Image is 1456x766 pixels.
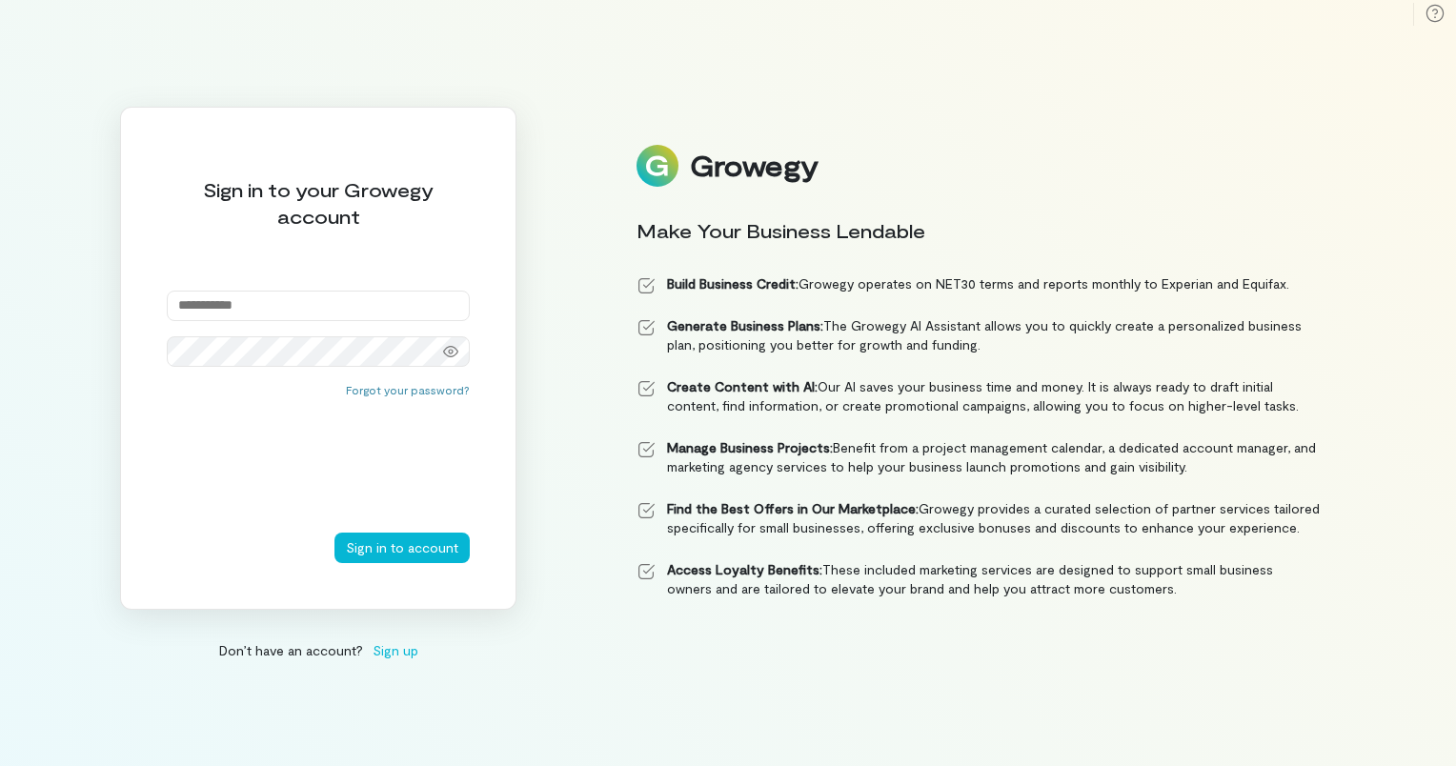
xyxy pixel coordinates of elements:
[667,561,822,577] strong: Access Loyalty Benefits:
[373,640,418,660] span: Sign up
[667,317,823,333] strong: Generate Business Plans:
[637,438,1321,476] li: Benefit from a project management calendar, a dedicated account manager, and marketing agency ser...
[637,145,678,187] img: Logo
[637,274,1321,293] li: Growegy operates on NET30 terms and reports monthly to Experian and Equifax.
[637,217,1321,244] div: Make Your Business Lendable
[667,378,818,394] strong: Create Content with AI:
[637,316,1321,354] li: The Growegy AI Assistant allows you to quickly create a personalized business plan, positioning y...
[637,377,1321,415] li: Our AI saves your business time and money. It is always ready to draft initial content, find info...
[334,533,470,563] button: Sign in to account
[167,176,470,230] div: Sign in to your Growegy account
[667,439,833,455] strong: Manage Business Projects:
[637,499,1321,537] li: Growegy provides a curated selection of partner services tailored specifically for small business...
[346,382,470,397] button: Forgot your password?
[690,150,818,182] div: Growegy
[667,275,799,292] strong: Build Business Credit:
[637,560,1321,598] li: These included marketing services are designed to support small business owners and are tailored ...
[120,640,516,660] div: Don’t have an account?
[667,500,919,516] strong: Find the Best Offers in Our Marketplace:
